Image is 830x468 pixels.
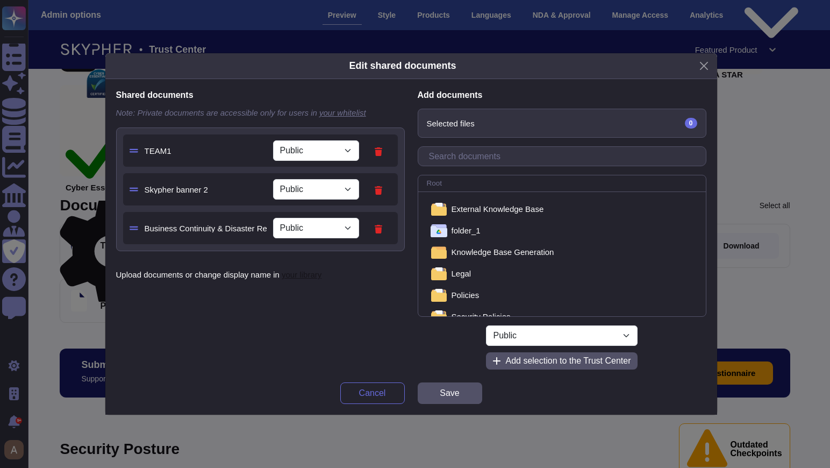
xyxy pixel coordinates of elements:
span: Legal [452,270,471,278]
img: folder [431,310,446,323]
span: Business Continuity & Disaster Recovery Policy [145,224,267,232]
div: 0 [685,118,697,129]
button: Cancel [340,382,405,404]
span: Knowledge Base Generation [452,248,554,256]
button: Save [418,382,482,404]
span: Selected files [427,119,475,127]
div: Edit shared documents [349,59,456,73]
p: Note: Private documents are accessible only for users in [116,109,405,117]
img: folder [431,246,446,259]
span: Security Policies [452,313,511,321]
img: folder [431,224,447,237]
h5: Shared documents [116,90,405,100]
button: Close [696,58,712,74]
h5: Add documents [418,90,706,100]
span: folder_1 [452,226,481,235]
span: Cancel [359,389,386,398]
img: folder [431,267,446,280]
span: Skypher banner 2 [145,186,267,194]
button: Add selection to the Trust Center [486,352,637,370]
p: Upload documents or change display name in [116,271,405,279]
a: your whitelist [319,108,366,117]
span: External Knowledge Base [452,205,544,213]
a: your library [282,270,321,279]
span: Save [440,389,459,398]
span: Root [427,180,442,187]
input: Search documents [424,147,706,166]
span: Policies [452,291,480,299]
span: Add selection to the Trust Center [505,357,631,365]
img: folder [431,203,446,216]
span: TEAM1 [145,147,267,155]
img: folder [431,289,446,302]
